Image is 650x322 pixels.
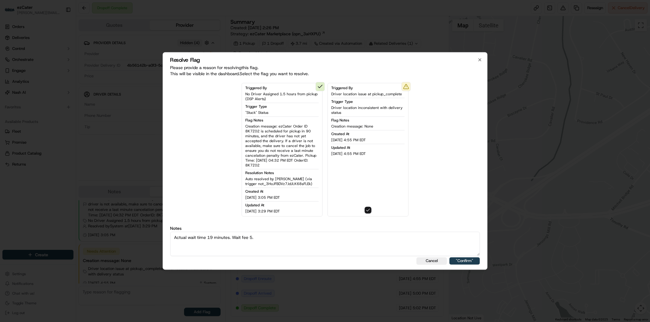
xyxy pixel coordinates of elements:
[246,195,280,200] span: [DATE] 3:05 PM EDT
[21,64,77,69] div: We're available if you need us!
[6,6,18,18] img: Nash
[6,89,11,94] div: 📗
[170,65,480,77] p: Please provide a reason for resolving this flag . This will be visible in the dashboard. Select t...
[6,58,17,69] img: 1736555255976-a54dd68f-1ca7-489b-9aae-adbdc363a1c4
[332,100,353,104] span: Trigger Type
[332,138,366,143] span: [DATE] 4:55 PM EDT
[12,88,47,94] span: Knowledge Base
[417,257,447,265] button: Cancel
[246,171,274,176] span: Resolution Notes
[246,118,264,123] span: Flag Notes
[246,110,269,115] span: "Stuck" Status
[58,88,98,94] span: API Documentation
[332,118,350,123] span: Flag Notes
[332,86,353,91] span: Triggered By
[43,103,74,108] a: Powered byPylon
[246,92,319,102] span: No Driver Assigned 1.5 hours from pickup (DSP Alerts)
[52,89,56,94] div: 💻
[246,177,319,187] span: Auto resolved by [PERSON_NAME] (via trigger not_3HoJFBDVz7JdJLK68sFLEk)
[170,226,480,231] label: Notes
[246,189,264,194] span: Created At
[246,86,267,91] span: Triggered By
[246,104,267,109] span: Trigger Type
[332,92,402,97] span: Driver location issue at pickup_complete
[61,103,74,108] span: Pylon
[332,152,366,156] span: [DATE] 4:55 PM EDT
[449,257,480,265] button: "Confirm"
[246,124,319,168] span: Creation message: ezCater Order ID 8K7Z02 is scheduled for pickup in 90 minutes, and the driver h...
[4,86,49,97] a: 📗Knowledge Base
[332,132,350,137] span: Created At
[104,60,111,67] button: Start new chat
[16,39,110,46] input: Got a question? Start typing here...
[170,58,480,63] h2: Resolve Flag
[246,209,280,214] span: [DATE] 3:29 PM EDT
[332,145,350,150] span: Updated At
[332,106,405,115] span: Driver location inconsistent with delivery status
[6,24,111,34] p: Welcome 👋
[170,232,480,256] textarea: Actual wait time 19 minutes. Wait fee 5.
[332,124,374,129] span: Creation message: None
[49,86,100,97] a: 💻API Documentation
[21,58,100,64] div: Start new chat
[246,203,265,208] span: Updated At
